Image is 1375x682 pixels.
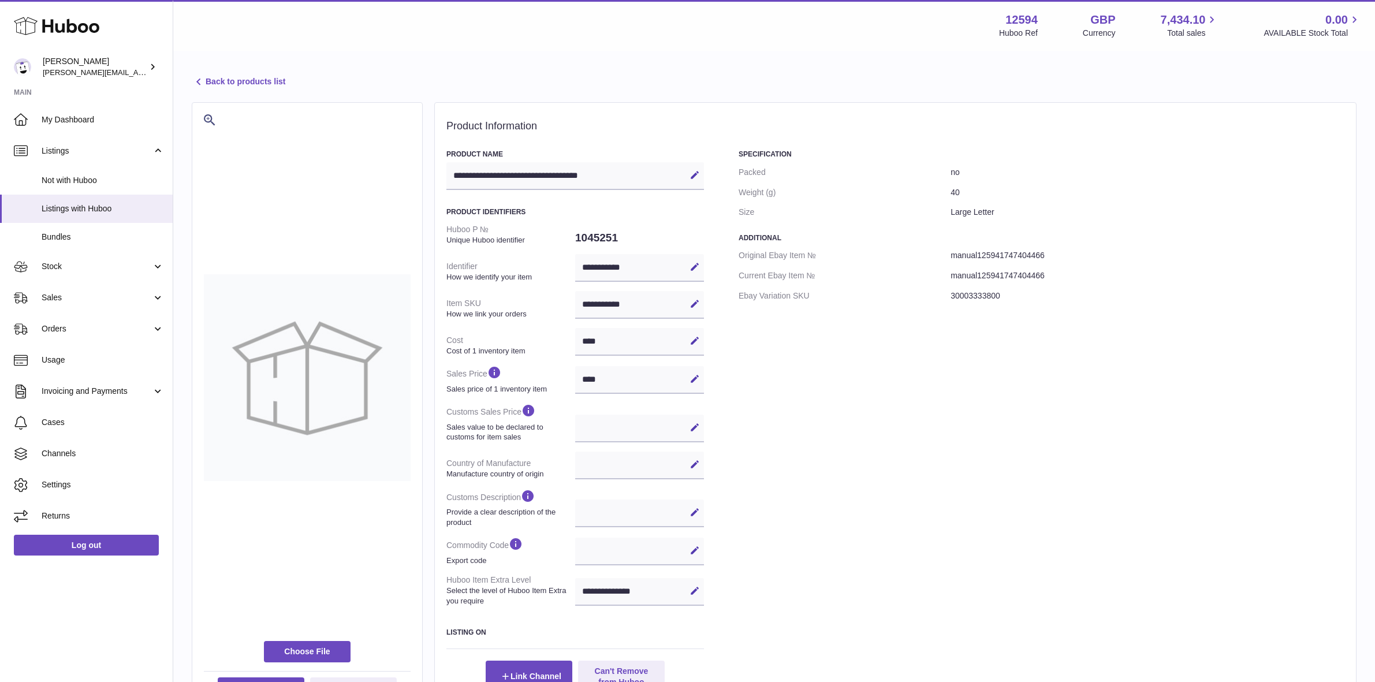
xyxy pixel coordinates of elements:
[739,233,1344,243] h3: Additional
[446,150,704,159] h3: Product Name
[739,245,951,266] dt: Original Ebay Item №
[446,422,572,442] strong: Sales value to be declared to customs for item sales
[951,266,1344,286] dd: manual125941747404466
[739,162,951,182] dt: Packed
[446,384,572,394] strong: Sales price of 1 inventory item
[1090,12,1115,28] strong: GBP
[1083,28,1116,39] div: Currency
[43,68,232,77] span: [PERSON_NAME][EMAIL_ADDRESS][DOMAIN_NAME]
[1005,12,1038,28] strong: 12594
[739,202,951,222] dt: Size
[739,286,951,306] dt: Ebay Variation SKU
[951,162,1344,182] dd: no
[42,292,152,303] span: Sales
[446,330,575,360] dt: Cost
[14,535,159,556] a: Log out
[42,386,152,397] span: Invoicing and Payments
[42,232,164,243] span: Bundles
[204,274,411,481] img: no-photo-large.jpg
[42,448,164,459] span: Channels
[42,203,164,214] span: Listings with Huboo
[446,469,572,479] strong: Manufacture country of origin
[446,207,704,217] h3: Product Identifiers
[446,219,575,249] dt: Huboo P №
[1161,12,1206,28] span: 7,434.10
[951,245,1344,266] dd: manual125941747404466
[739,266,951,286] dt: Current Ebay Item №
[446,256,575,286] dt: Identifier
[999,28,1038,39] div: Huboo Ref
[192,75,285,89] a: Back to products list
[739,182,951,203] dt: Weight (g)
[1264,12,1361,39] a: 0.00 AVAILABLE Stock Total
[446,398,575,446] dt: Customs Sales Price
[446,272,572,282] strong: How we identify your item
[446,360,575,398] dt: Sales Price
[951,202,1344,222] dd: Large Letter
[264,641,351,662] span: Choose File
[446,628,704,637] h3: Listing On
[446,120,1344,133] h2: Product Information
[43,56,147,78] div: [PERSON_NAME]
[42,417,164,428] span: Cases
[446,484,575,532] dt: Customs Description
[42,355,164,366] span: Usage
[739,150,1344,159] h3: Specification
[1325,12,1348,28] span: 0.00
[446,586,572,606] strong: Select the level of Huboo Item Extra you require
[951,182,1344,203] dd: 40
[1161,12,1219,39] a: 7,434.10 Total sales
[446,235,572,245] strong: Unique Huboo identifier
[446,309,572,319] strong: How we link your orders
[446,507,572,527] strong: Provide a clear description of the product
[42,323,152,334] span: Orders
[42,510,164,521] span: Returns
[1264,28,1361,39] span: AVAILABLE Stock Total
[446,532,575,570] dt: Commodity Code
[446,570,575,610] dt: Huboo Item Extra Level
[446,556,572,566] strong: Export code
[42,479,164,490] span: Settings
[42,175,164,186] span: Not with Huboo
[42,114,164,125] span: My Dashboard
[951,286,1344,306] dd: 30003333800
[575,226,704,250] dd: 1045251
[446,453,575,483] dt: Country of Manufacture
[42,146,152,156] span: Listings
[446,293,575,323] dt: Item SKU
[446,346,572,356] strong: Cost of 1 inventory item
[42,261,152,272] span: Stock
[14,58,31,76] img: owen@wearemakewaves.com
[1167,28,1219,39] span: Total sales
